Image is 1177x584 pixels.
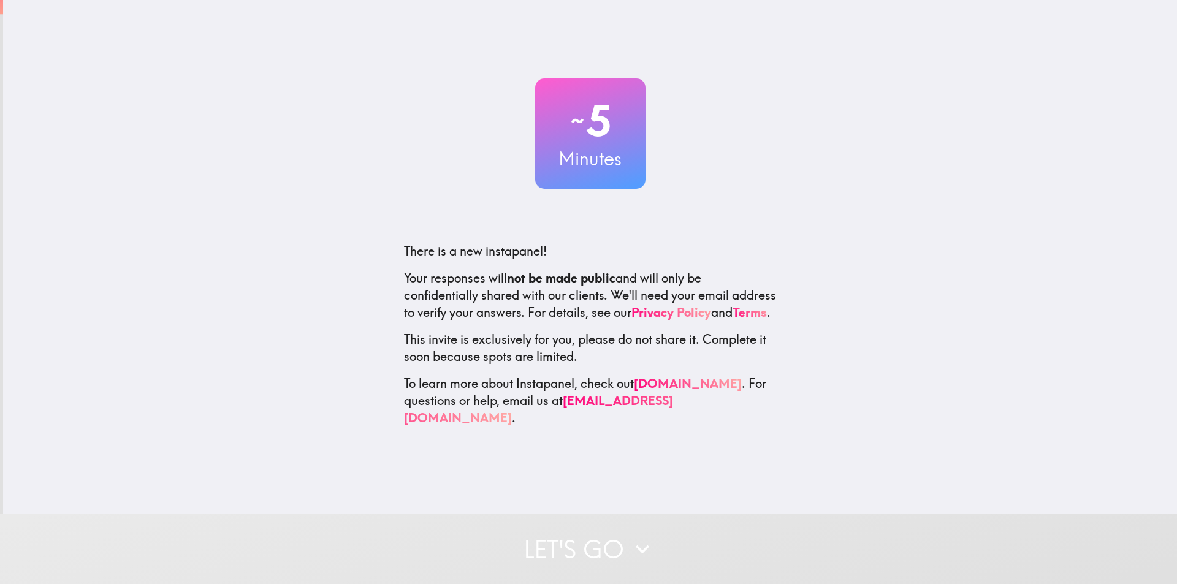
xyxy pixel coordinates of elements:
[404,243,547,259] span: There is a new instapanel!
[535,146,646,172] h3: Minutes
[404,331,777,365] p: This invite is exclusively for you, please do not share it. Complete it soon because spots are li...
[404,393,673,425] a: [EMAIL_ADDRESS][DOMAIN_NAME]
[404,270,777,321] p: Your responses will and will only be confidentially shared with our clients. We'll need your emai...
[733,305,767,320] a: Terms
[507,270,615,286] b: not be made public
[535,96,646,146] h2: 5
[631,305,711,320] a: Privacy Policy
[634,376,742,391] a: [DOMAIN_NAME]
[404,375,777,427] p: To learn more about Instapanel, check out . For questions or help, email us at .
[569,102,586,139] span: ~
